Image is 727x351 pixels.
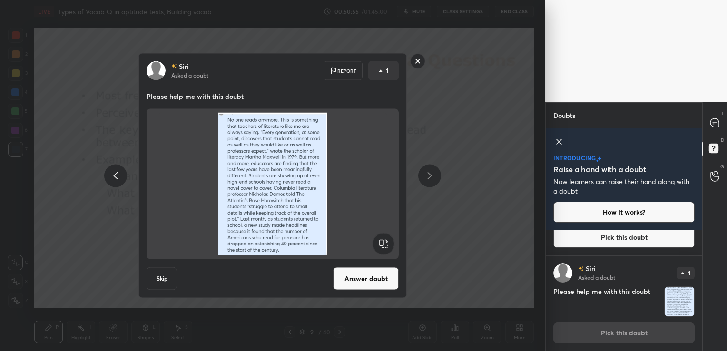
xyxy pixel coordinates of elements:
[546,230,702,351] div: grid
[688,270,690,276] p: 1
[553,164,646,175] h5: Raise a hand with a doubt
[578,273,615,281] p: Asked a doubt
[171,64,177,69] img: no-rating-badge.077c3623.svg
[158,113,387,255] img: 1757049642UJ4DXN.png
[179,63,189,70] p: Siri
[586,265,596,273] p: Siri
[721,110,724,117] p: T
[324,61,363,80] div: Report
[171,71,208,79] p: Asked a doubt
[553,177,695,196] p: Now learners can raise their hand along with a doubt
[386,66,389,76] p: 1
[147,61,166,80] img: default.png
[721,136,724,144] p: D
[553,286,660,317] h4: Please help me with this doubt
[720,163,724,170] p: G
[596,159,599,162] img: small-star.76a44327.svg
[553,227,695,248] button: Pick this doubt
[553,202,695,223] button: How it works?
[553,155,596,161] p: introducing
[546,103,583,128] p: Doubts
[147,267,177,290] button: Skip
[598,156,601,161] img: large-star.026637fe.svg
[147,92,399,101] p: Please help me with this doubt
[333,267,399,290] button: Answer doubt
[553,263,572,283] img: default.png
[665,287,694,316] img: 1757049642UJ4DXN.png
[578,266,584,272] img: no-rating-badge.077c3623.svg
